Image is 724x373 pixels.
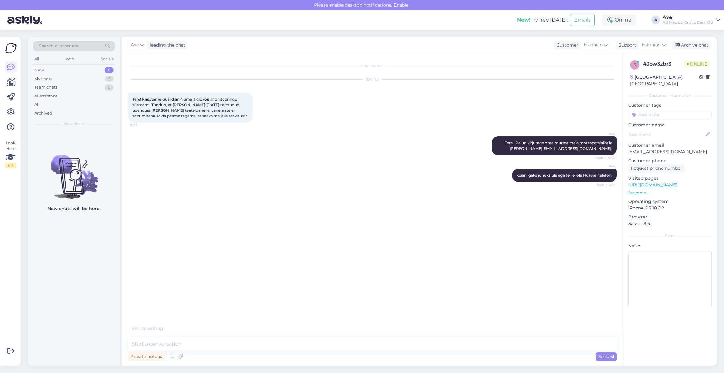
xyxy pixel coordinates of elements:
div: Web [65,55,76,63]
span: Enable [392,2,410,8]
div: Archived [34,110,52,116]
p: Customer phone [628,158,712,164]
div: Request phone number [628,164,685,173]
div: AB Medical Group Eesti OÜ [663,20,713,25]
div: Chat started [128,63,617,69]
div: Visitor writing [128,325,617,332]
p: [EMAIL_ADDRESS][DOMAIN_NAME] [628,149,712,155]
div: Ave [663,15,713,20]
div: All [34,101,40,108]
a: AveAB Medical Group Eesti OÜ [663,15,720,25]
span: Estonian [584,42,603,48]
div: Socials [100,55,115,63]
div: Team chats [34,84,57,91]
div: Extra [628,233,712,239]
input: Add a tag [628,110,712,119]
span: . [163,326,164,331]
div: Customer [554,42,578,48]
div: Support [616,42,636,48]
div: AI Assistant [34,93,57,99]
div: Look Here [5,140,16,168]
div: Try free [DATE]: [517,16,568,24]
span: Ave [591,164,615,169]
input: Add name [629,131,704,138]
p: Customer email [628,142,712,149]
p: Safari 18.6 [628,220,712,227]
span: 12:05 [130,123,153,128]
span: Search customers [39,43,78,49]
p: Browser [628,214,712,220]
p: New chats will be here. [47,205,100,212]
div: # 3ow3zbr3 [643,60,684,68]
div: leading the chat [147,42,185,48]
div: 1 / 3 [5,163,16,168]
div: Online [602,14,636,26]
img: Askly Logo [5,42,17,54]
div: Customer information [628,93,712,98]
span: Seen ✓ 12:10 [591,155,615,160]
span: Seen ✓ 12:11 [591,182,615,187]
span: Tere! Kasutame Guardian 4 Smart glükoisimonitooringu süsteemi. Tundub, et [PERSON_NAME] [DATE] to... [132,97,247,118]
div: A [651,16,660,24]
a: [URL][DOMAIN_NAME] [628,182,677,188]
p: Customer tags [628,102,712,109]
div: Private note [128,352,165,361]
p: Notes [628,243,712,249]
div: All [33,55,40,63]
div: 0 [105,84,114,91]
button: Emails [570,14,595,26]
div: New [34,67,44,73]
span: Send [598,354,614,359]
span: Ave [591,131,615,136]
div: 5 [105,76,114,82]
p: See more ... [628,190,712,196]
b: New! [517,17,531,23]
p: Operating system [628,198,712,205]
span: New chats [64,121,84,127]
span: Tere. Palun kirjutage oma murest meie tootespetsialistile [PERSON_NAME] . [505,140,613,151]
div: [DATE] [128,76,617,82]
img: No chats [28,144,120,200]
span: Online [684,61,710,67]
div: 0 [105,67,114,73]
div: Archive chat [672,41,711,49]
div: My chats [34,76,52,82]
span: Ave [131,42,139,48]
p: iPhone OS 18.6.2 [628,205,712,211]
span: 3 [634,62,636,67]
p: Customer name [628,122,712,128]
span: Estonian [642,42,661,48]
a: [EMAIL_ADDRESS][DOMAIN_NAME] [542,146,611,151]
div: [GEOGRAPHIC_DATA], [GEOGRAPHIC_DATA] [630,74,699,87]
p: Visited pages [628,175,712,182]
span: küsin igaks juhuks üle ega teil ei ole Huawei telefon. [516,173,612,178]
